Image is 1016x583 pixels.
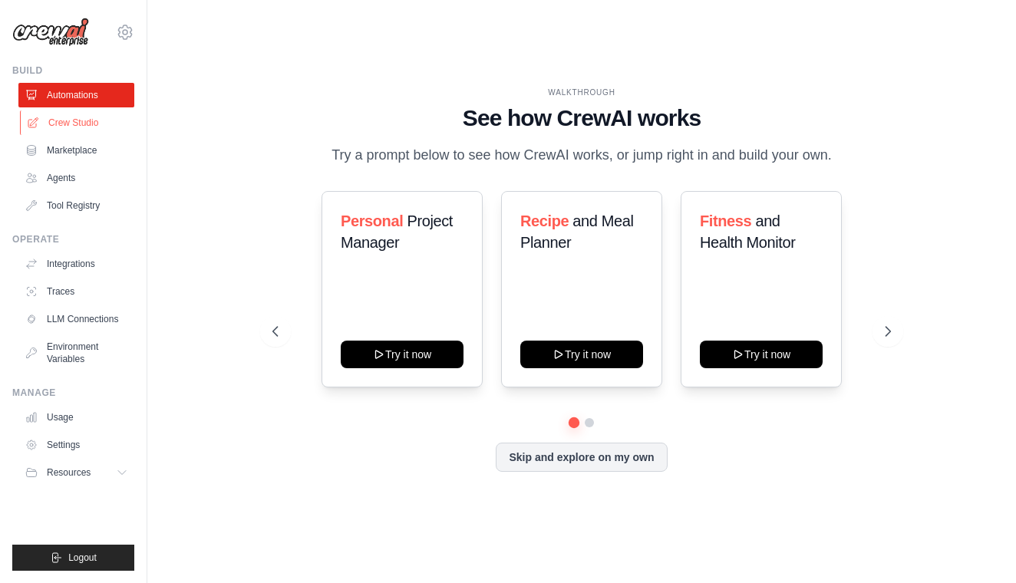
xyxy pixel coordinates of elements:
[12,64,134,77] div: Build
[18,83,134,107] a: Automations
[496,443,667,472] button: Skip and explore on my own
[18,193,134,218] a: Tool Registry
[324,144,840,166] p: Try a prompt below to see how CrewAI works, or jump right in and build your own.
[20,110,136,135] a: Crew Studio
[12,18,89,47] img: Logo
[272,87,891,98] div: WALKTHROUGH
[12,233,134,245] div: Operate
[700,212,751,229] span: Fitness
[18,334,134,371] a: Environment Variables
[341,341,463,368] button: Try it now
[68,552,97,564] span: Logout
[520,341,643,368] button: Try it now
[18,460,134,485] button: Resources
[341,212,453,251] span: Project Manager
[18,307,134,331] a: LLM Connections
[18,252,134,276] a: Integrations
[18,138,134,163] a: Marketplace
[341,212,403,229] span: Personal
[520,212,569,229] span: Recipe
[47,466,91,479] span: Resources
[520,212,633,251] span: and Meal Planner
[18,166,134,190] a: Agents
[18,405,134,430] a: Usage
[12,545,134,571] button: Logout
[12,387,134,399] div: Manage
[700,341,823,368] button: Try it now
[18,433,134,457] a: Settings
[272,104,891,132] h1: See how CrewAI works
[18,279,134,304] a: Traces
